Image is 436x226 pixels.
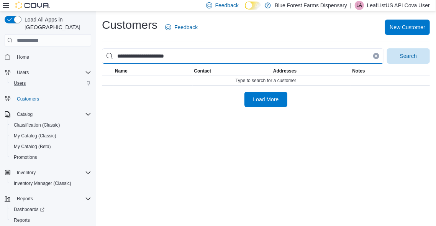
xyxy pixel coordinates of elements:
span: My Catalog (Beta) [14,144,51,150]
span: Reports [14,194,91,203]
button: Clear input [373,53,379,59]
a: Promotions [11,153,40,162]
span: Users [14,80,26,86]
button: Home [2,51,94,62]
span: LA [356,1,362,10]
p: LeafListUS API Cova User [367,1,430,10]
a: Dashboards [8,204,94,215]
span: Load More [253,96,279,103]
span: My Catalog (Classic) [11,131,91,140]
span: Search [400,52,417,60]
a: Home [14,53,32,62]
span: Inventory [14,168,91,177]
span: Dashboards [14,206,44,213]
span: Inventory Manager (Classic) [11,179,91,188]
span: Dashboards [11,205,91,214]
span: Inventory Manager (Classic) [14,180,71,186]
a: Classification (Classic) [11,120,63,130]
span: Customers [17,96,39,102]
span: Type to search for a customer [236,78,297,84]
button: Promotions [8,152,94,163]
span: My Catalog (Beta) [11,142,91,151]
button: Customers [2,93,94,104]
img: Cova [15,2,50,9]
button: Inventory [2,167,94,178]
p: Blue Forest Farms Dispensary [275,1,347,10]
span: Inventory [17,170,36,176]
span: Promotions [11,153,91,162]
button: Users [8,78,94,89]
button: Search [387,48,430,64]
span: Classification (Classic) [11,120,91,130]
span: Notes [352,68,365,74]
span: Users [14,68,91,77]
a: Feedback [162,20,201,35]
span: Customers [14,94,91,104]
span: Name [115,68,128,74]
span: Contact [194,68,211,74]
a: Inventory Manager (Classic) [11,179,74,188]
span: Addresses [273,68,297,74]
button: Users [2,67,94,78]
span: Feedback [215,2,239,9]
button: My Catalog (Classic) [8,130,94,141]
a: Customers [14,94,42,104]
a: Reports [11,216,33,225]
h1: Customers [102,17,157,33]
span: Reports [14,217,30,223]
span: Promotions [14,154,37,160]
span: Users [17,69,29,76]
button: Catalog [2,109,94,120]
p: | [350,1,352,10]
button: My Catalog (Beta) [8,141,94,152]
input: Dark Mode [245,2,261,10]
button: Classification (Classic) [8,120,94,130]
span: Classification (Classic) [14,122,60,128]
button: Inventory [14,168,39,177]
span: My Catalog (Classic) [14,133,56,139]
span: New Customer [390,23,425,31]
span: Catalog [17,111,33,117]
button: Reports [2,193,94,204]
button: Users [14,68,32,77]
a: Dashboards [11,205,48,214]
span: Reports [11,216,91,225]
a: Users [11,79,29,88]
span: Home [14,52,91,61]
span: Home [17,54,29,60]
button: Reports [8,215,94,226]
a: My Catalog (Classic) [11,131,59,140]
button: Catalog [14,110,36,119]
span: Reports [17,196,33,202]
button: New Customer [385,20,430,35]
a: My Catalog (Beta) [11,142,54,151]
button: Load More [244,92,287,107]
span: Load All Apps in [GEOGRAPHIC_DATA] [21,16,91,31]
button: Reports [14,194,36,203]
span: Catalog [14,110,91,119]
button: Inventory Manager (Classic) [8,178,94,189]
span: Users [11,79,91,88]
div: LeafListUS API Cova User [355,1,364,10]
span: Feedback [174,23,198,31]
